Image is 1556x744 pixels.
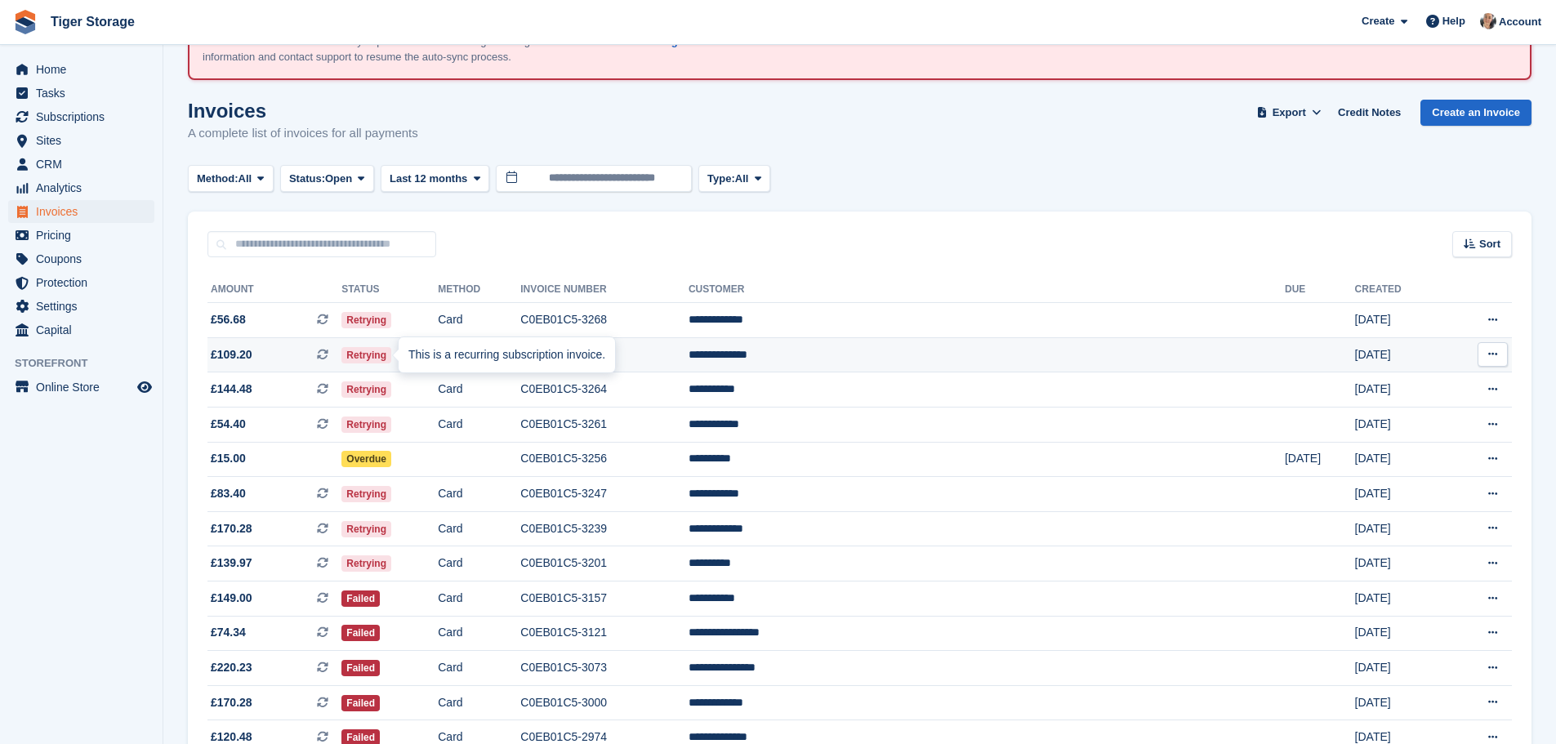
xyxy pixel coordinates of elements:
td: Card [438,685,520,720]
a: menu [8,129,154,152]
span: £56.68 [211,311,246,328]
th: Amount [207,277,341,303]
td: [DATE] [1355,546,1446,581]
span: £54.40 [211,416,246,433]
span: £15.00 [211,450,246,467]
td: Card [438,616,520,651]
p: A complete list of invoices for all payments [188,124,418,143]
span: Account [1499,14,1541,30]
td: Card [438,651,520,686]
span: Status: [289,171,325,187]
img: Becky Martin [1480,13,1496,29]
span: Invoices [36,200,134,223]
a: Credit Notes [1331,100,1407,127]
button: Export [1253,100,1325,127]
td: [DATE] [1355,303,1446,338]
td: [DATE] [1355,407,1446,442]
span: Settings [36,295,134,318]
span: Export [1273,105,1306,121]
td: [DATE] [1355,442,1446,477]
span: Tasks [36,82,134,105]
td: C0EB01C5-3261 [520,407,689,442]
td: C0EB01C5-3264 [520,372,689,408]
a: menu [8,376,154,399]
td: [DATE] [1355,477,1446,512]
span: £170.28 [211,694,252,711]
a: menu [8,82,154,105]
span: Pricing [36,224,134,247]
span: £220.23 [211,659,252,676]
span: Retrying [341,312,391,328]
span: £139.97 [211,555,252,572]
span: Retrying [341,521,391,537]
a: menu [8,295,154,318]
a: menu [8,200,154,223]
p: An error occurred with the auto-sync process for the site: Tiger Storage . Please review the for ... [203,33,774,65]
button: Status: Open [280,165,374,192]
th: Status [341,277,438,303]
span: All [735,171,749,187]
a: knowledge base [629,35,711,47]
span: Protection [36,271,134,294]
span: Retrying [341,347,391,363]
th: Method [438,277,520,303]
span: Retrying [341,486,391,502]
td: C0EB01C5-3247 [520,477,689,512]
span: Home [36,58,134,81]
a: Preview store [135,377,154,397]
span: Overdue [341,451,391,467]
span: £83.40 [211,485,246,502]
td: [DATE] [1355,337,1446,372]
a: Create an Invoice [1420,100,1531,127]
td: C0EB01C5-3256 [520,442,689,477]
span: CRM [36,153,134,176]
td: Card [438,477,520,512]
span: Online Store [36,376,134,399]
span: Subscriptions [36,105,134,128]
span: Sort [1479,236,1500,252]
td: C0EB01C5-3268 [520,303,689,338]
span: Help [1442,13,1465,29]
a: menu [8,224,154,247]
span: £149.00 [211,590,252,607]
td: [DATE] [1355,581,1446,616]
td: C0EB01C5-3239 [520,511,689,546]
td: Card [438,303,520,338]
button: Type: All [698,165,770,192]
button: Last 12 months [381,165,489,192]
td: [DATE] [1355,651,1446,686]
td: Card [438,546,520,581]
span: Coupons [36,247,134,270]
a: menu [8,153,154,176]
td: C0EB01C5-3000 [520,685,689,720]
span: Create [1362,13,1394,29]
td: Card [438,372,520,408]
span: Retrying [341,555,391,572]
span: Type: [707,171,735,187]
a: menu [8,319,154,341]
span: Failed [341,660,380,676]
button: Method: All [188,165,274,192]
span: Last 12 months [390,171,467,187]
span: Sites [36,129,134,152]
th: Invoice Number [520,277,689,303]
td: [DATE] [1355,616,1446,651]
span: Capital [36,319,134,341]
span: Retrying [341,381,391,398]
td: C0EB01C5-3073 [520,651,689,686]
td: [DATE] [1355,372,1446,408]
td: [DATE] [1285,442,1355,477]
span: All [239,171,252,187]
td: [DATE] [1355,511,1446,546]
span: Open [325,171,352,187]
span: £170.28 [211,520,252,537]
td: Card [438,511,520,546]
span: Analytics [36,176,134,199]
td: C0EB01C5-3157 [520,581,689,616]
td: Card [438,581,520,616]
a: menu [8,247,154,270]
td: C0EB01C5-3201 [520,546,689,581]
a: menu [8,58,154,81]
th: Due [1285,277,1355,303]
span: Retrying [341,417,391,433]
